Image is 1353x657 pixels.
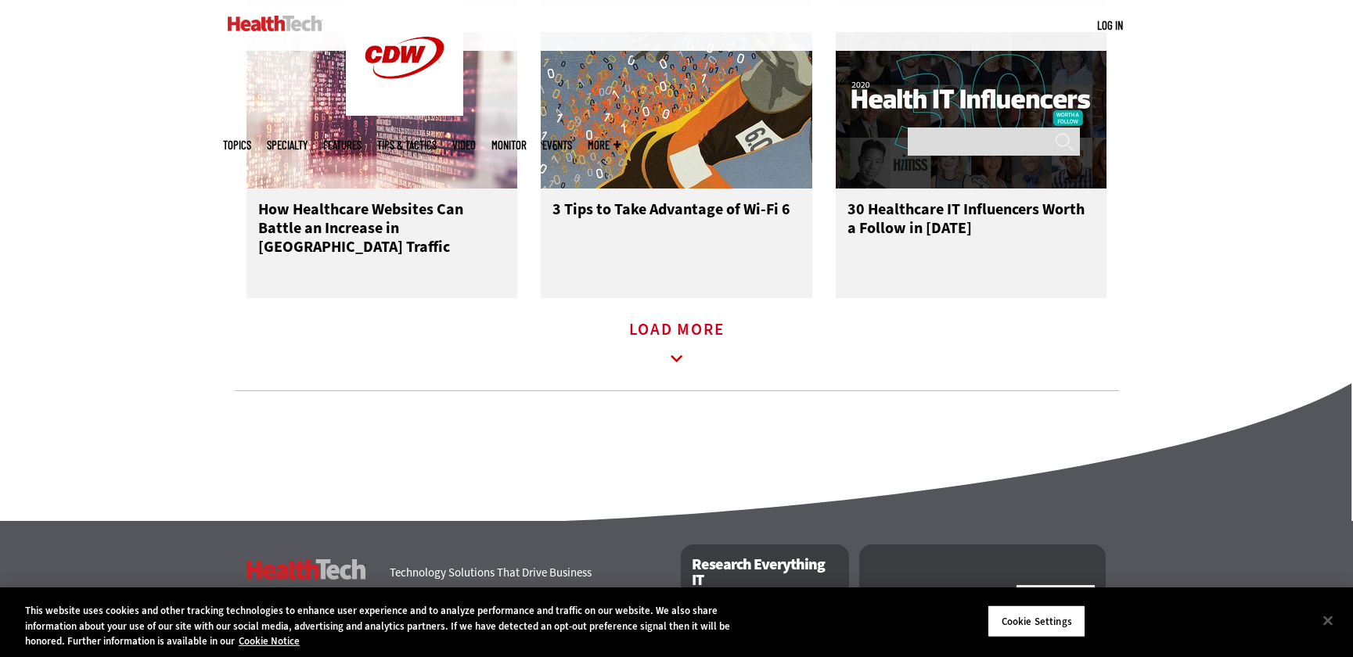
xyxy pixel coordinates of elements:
a: health it influencers 30 Healthcare IT Influencers Worth a Follow in [DATE] [836,32,1107,298]
h3: How Healthcare Websites Can Battle an Increase in [GEOGRAPHIC_DATA] Traffic [258,200,506,263]
a: Video [452,139,476,151]
a: Log in [1097,18,1123,32]
h2: Research Everything IT [681,544,849,601]
span: More [588,139,621,151]
a: Features [323,139,362,151]
div: User menu [1097,17,1123,34]
a: MonITor [491,139,527,151]
a: CDW [346,103,463,120]
a: Events [542,139,572,151]
a: Tips & Tactics [377,139,437,151]
button: Cookie Settings [988,605,1085,637]
div: This website uses cookies and other tracking technologies to enhance user experience and to analy... [25,603,744,649]
h3: 3 Tips to Take Advantage of Wi-Fi 6 [552,200,790,263]
a: More information about your privacy [239,634,300,648]
a: Load More [629,324,725,367]
button: Close [1311,603,1345,637]
h4: Technology Solutions That Drive Business [390,567,661,579]
h3: 30 Healthcare IT Influencers Worth a Follow in [DATE] [847,200,1096,263]
h3: HealthTech [246,559,366,580]
img: Home [228,16,322,31]
span: Topics [223,139,251,151]
a: Running man 3 Tips to Take Advantage of Wi-Fi 6 [541,32,812,298]
span: Specialty [267,139,308,151]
